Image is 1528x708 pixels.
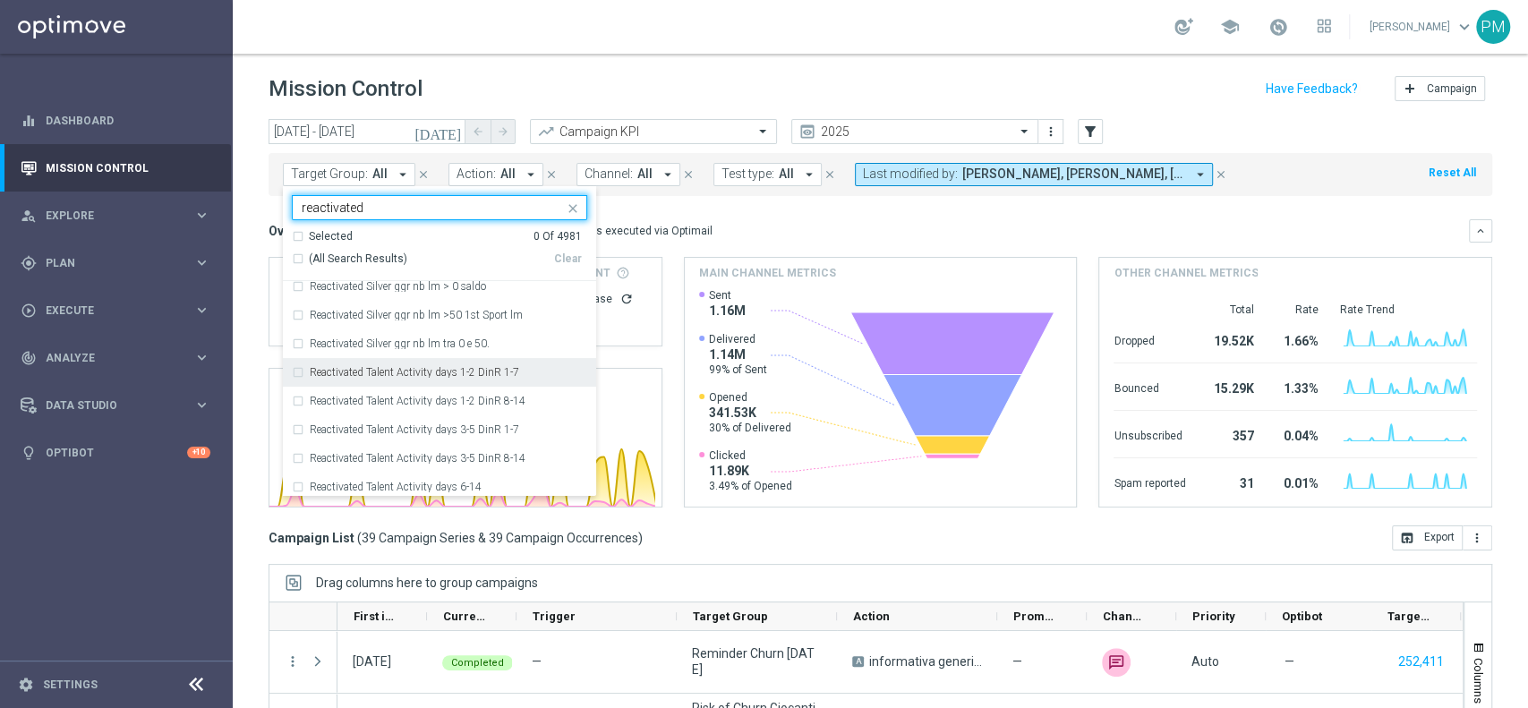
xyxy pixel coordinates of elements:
div: Total [1207,303,1253,317]
label: Reactivated Talent Activity days 1-2 DinR 8-14 [310,396,525,406]
span: Columns [1472,658,1486,704]
a: Settings [43,679,98,690]
i: open_in_browser [1400,531,1414,545]
button: lightbulb Optibot +10 [20,446,211,460]
i: arrow_drop_down [1192,166,1208,183]
span: 99% of Sent [709,363,767,377]
div: gps_fixed Plan keyboard_arrow_right [20,256,211,270]
img: Skebby SMS [1102,648,1131,677]
span: Reminder Churn 30.06.25 [692,645,822,678]
div: Dropped [1114,325,1185,354]
div: Data Studio [21,397,193,414]
i: person_search [21,208,37,224]
button: Last modified by: [PERSON_NAME], [PERSON_NAME], [PERSON_NAME] arrow_drop_down [855,163,1213,186]
span: All [500,166,516,182]
i: arrow_back [472,125,484,138]
a: [PERSON_NAME]keyboard_arrow_down [1368,13,1476,40]
span: Channel: [585,166,633,182]
i: arrow_drop_down [801,166,817,183]
i: close [824,168,836,181]
a: Dashboard [46,97,210,144]
ng-select: Campaign KPI [530,119,777,144]
span: Action: [457,166,496,182]
button: close [564,198,578,212]
span: [PERSON_NAME], [PERSON_NAME], [PERSON_NAME] [962,166,1185,182]
button: close [1213,165,1229,184]
div: 1.66% [1275,325,1318,354]
span: First in Range [354,610,397,623]
span: — [1012,653,1022,670]
span: Action [853,610,890,623]
span: Execute [46,305,193,316]
div: Unsubscribed [1114,420,1185,448]
i: more_vert [1470,531,1484,545]
button: more_vert [1463,525,1492,550]
ng-dropdown-panel: Options list [283,229,596,497]
i: play_circle_outline [21,303,37,319]
button: person_search Explore keyboard_arrow_right [20,209,211,223]
div: Selected [309,229,353,244]
div: Rate Trend [1339,303,1477,317]
i: close [417,168,430,181]
i: arrow_drop_down [395,166,411,183]
button: Action: All arrow_drop_down [448,163,543,186]
i: track_changes [21,350,37,366]
button: Channel: All arrow_drop_down [576,163,680,186]
span: Last modified by: [863,166,958,182]
div: 30 Jun 2025, Monday [353,653,391,670]
button: close [822,165,838,184]
span: — [532,654,542,669]
span: Drag columns here to group campaigns [316,576,538,590]
i: equalizer [21,113,37,129]
i: keyboard_arrow_right [193,397,210,414]
button: Mission Control [20,161,211,175]
ng-select: 2025 [791,119,1038,144]
span: Priority [1192,610,1235,623]
div: Reactivated Talent Activity days 3-5 DinR 8-14 [292,444,587,473]
div: Reactivated Silver ggr nb lm tra 0 e 50. [292,329,587,358]
span: All [372,166,388,182]
div: +10 [187,447,210,458]
input: Have Feedback? [1266,82,1358,95]
div: Mission Control [21,144,210,192]
span: Analyze [46,353,193,363]
div: Execute [21,303,193,319]
button: Data Studio keyboard_arrow_right [20,398,211,413]
label: Reactivated Talent Activity days 1-2 DinR 1-7 [310,367,519,378]
div: Press SPACE to select this row. [269,631,337,694]
span: Target Group [693,610,768,623]
span: Current Status [443,610,486,623]
div: play_circle_outline Execute keyboard_arrow_right [20,303,211,318]
div: Increase [568,292,647,306]
div: Reactivated Talent Activity days 6-14 [292,473,587,501]
div: Reactivated Silver ggr nb lm >50 1st Sport lm [292,301,587,329]
span: Targeted Customers [1387,610,1430,623]
button: keyboard_arrow_down [1469,219,1492,243]
label: Reactivated Silver ggr nb lm >50 1st Sport lm [310,310,523,320]
i: refresh [619,292,634,306]
span: school [1220,17,1240,37]
span: (All Search Results) [309,252,407,267]
span: Data Studio [46,400,193,411]
span: All [779,166,794,182]
button: Target Group: All arrow_drop_down [283,163,415,186]
span: A [852,656,864,667]
i: keyboard_arrow_right [193,302,210,319]
button: arrow_back [465,119,491,144]
i: keyboard_arrow_right [193,254,210,271]
span: Explore [46,210,193,221]
button: 252,411 [1396,651,1446,673]
colored-tag: Completed [442,653,513,670]
i: filter_alt [1082,124,1098,140]
div: Optibot [21,429,210,476]
span: Plan [46,258,193,269]
div: Dashboard [21,97,210,144]
button: close [680,165,696,184]
i: close [1215,168,1227,181]
label: Reactivated Silver ggr nb lm > 0 saldo [310,281,486,292]
span: Promotions [1013,610,1056,623]
i: lightbulb [21,445,37,461]
div: 19.52K [1207,325,1253,354]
